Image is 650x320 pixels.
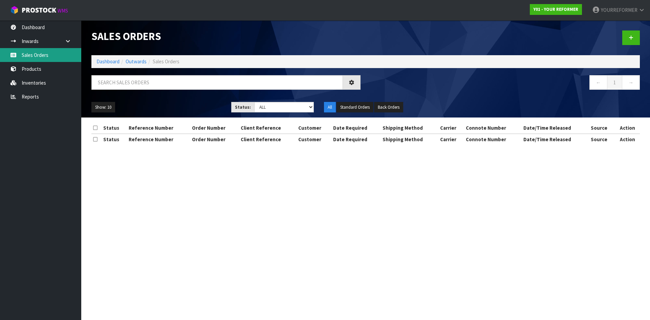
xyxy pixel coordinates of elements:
th: Date/Time Released [522,134,589,145]
th: Date/Time Released [522,123,589,133]
th: Carrier [438,123,464,133]
th: Order Number [190,134,239,145]
th: Client Reference [239,134,297,145]
a: 1 [607,75,622,90]
th: Order Number [190,123,239,133]
th: Action [615,123,640,133]
th: Source [589,134,615,145]
th: Source [589,123,615,133]
nav: Page navigation [371,75,640,92]
th: Carrier [438,134,464,145]
a: Outwards [126,58,147,65]
th: Shipping Method [381,123,438,133]
th: Date Required [331,134,381,145]
th: Customer [297,134,331,145]
th: Status [102,123,127,133]
strong: Y01 - YOUR REFORMER [534,6,578,12]
img: cube-alt.png [10,6,19,14]
th: Client Reference [239,123,297,133]
small: WMS [58,7,68,14]
th: Connote Number [464,123,522,133]
a: ← [589,75,607,90]
span: Sales Orders [153,58,179,65]
th: Status [102,134,127,145]
span: ProStock [22,6,56,15]
a: Dashboard [96,58,120,65]
th: Date Required [331,123,381,133]
button: Show: 10 [91,102,115,113]
th: Reference Number [127,134,190,145]
button: Standard Orders [337,102,373,113]
h1: Sales Orders [91,30,361,42]
th: Reference Number [127,123,190,133]
input: Search sales orders [91,75,343,90]
strong: Status: [235,104,251,110]
th: Action [615,134,640,145]
a: → [622,75,640,90]
th: Customer [297,123,331,133]
th: Shipping Method [381,134,438,145]
button: Back Orders [374,102,403,113]
button: All [324,102,336,113]
th: Connote Number [464,134,522,145]
span: YOURREFORMER [601,7,637,13]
